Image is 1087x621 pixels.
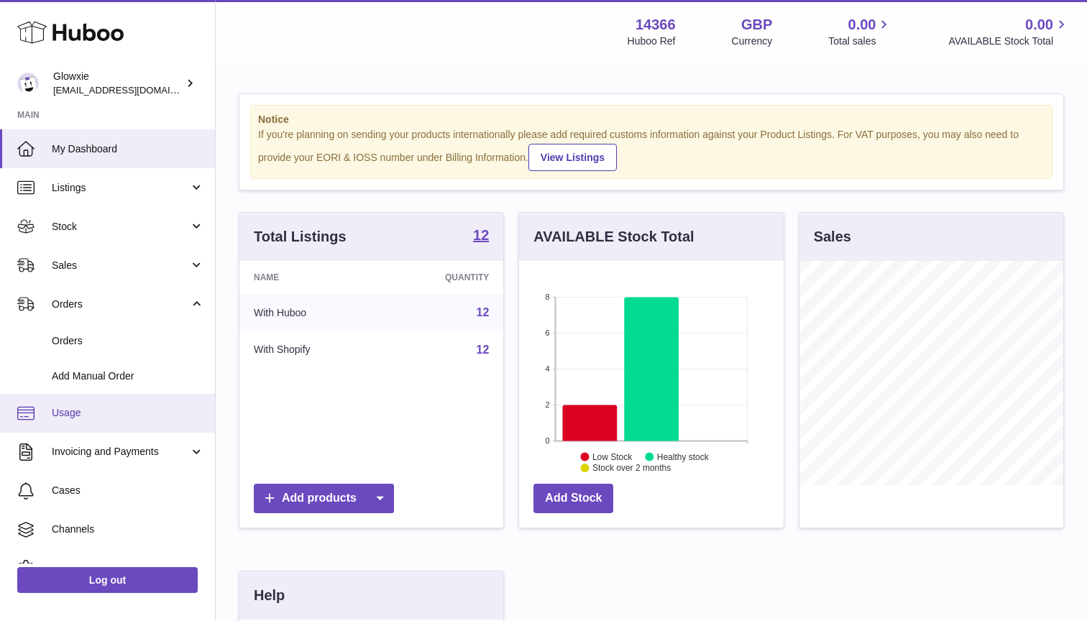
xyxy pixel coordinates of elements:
[1025,15,1053,34] span: 0.00
[17,567,198,593] a: Log out
[546,328,550,337] text: 6
[52,142,204,156] span: My Dashboard
[477,306,490,318] a: 12
[528,144,617,171] a: View Listings
[382,261,503,294] th: Quantity
[53,70,183,97] div: Glowxie
[732,34,773,48] div: Currency
[533,227,694,247] h3: AVAILABLE Stock Total
[533,484,613,513] a: Add Stock
[52,406,204,420] span: Usage
[53,84,211,96] span: [EMAIL_ADDRESS][DOMAIN_NAME]
[473,228,489,242] strong: 12
[52,445,189,459] span: Invoicing and Payments
[828,15,892,48] a: 0.00 Total sales
[254,227,347,247] h3: Total Listings
[52,561,204,575] span: Settings
[546,436,550,445] text: 0
[473,228,489,245] a: 12
[239,294,382,331] td: With Huboo
[741,15,772,34] strong: GBP
[52,334,204,348] span: Orders
[52,369,204,383] span: Add Manual Order
[258,128,1045,171] div: If you're planning on sending your products internationally please add required customs informati...
[592,463,671,473] text: Stock over 2 months
[258,113,1045,126] strong: Notice
[948,15,1070,48] a: 0.00 AVAILABLE Stock Total
[52,298,189,311] span: Orders
[814,227,851,247] h3: Sales
[52,181,189,195] span: Listings
[254,586,285,605] h3: Help
[848,15,876,34] span: 0.00
[52,220,189,234] span: Stock
[239,331,382,369] td: With Shopify
[592,451,633,461] text: Low Stock
[546,400,550,409] text: 2
[657,451,710,461] text: Healthy stock
[546,293,550,301] text: 8
[17,73,39,94] img: suraj@glowxie.com
[546,364,550,373] text: 4
[52,484,204,497] span: Cases
[948,34,1070,48] span: AVAILABLE Stock Total
[239,261,382,294] th: Name
[52,523,204,536] span: Channels
[636,15,676,34] strong: 14366
[254,484,394,513] a: Add products
[477,344,490,356] a: 12
[628,34,676,48] div: Huboo Ref
[828,34,892,48] span: Total sales
[52,259,189,272] span: Sales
